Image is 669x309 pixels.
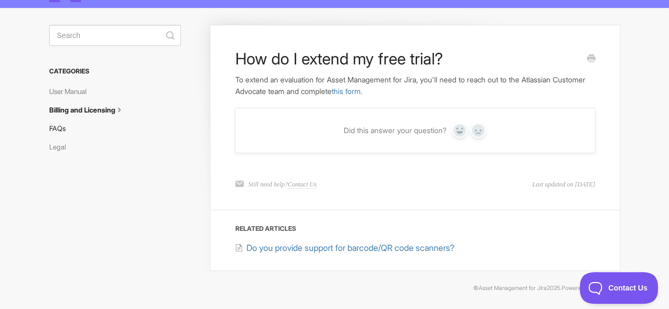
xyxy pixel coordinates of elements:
[235,74,595,97] p: To extend an evaluation for Asset Management for Jira, you'll need to reach out to the Atlassian ...
[532,180,595,189] time: Last updated on [DATE]
[343,126,446,135] span: Did this answer your question?
[49,284,620,293] p: © 2025.
[49,138,74,155] a: Legal
[49,101,133,118] a: Billing and Licensing
[331,87,360,96] a: this form
[49,120,74,137] a: FAQs
[49,25,181,46] input: Search
[235,49,579,68] h1: How do I extend my free trial?
[479,285,547,292] a: Asset Management for Jira
[49,83,95,100] a: User Manual
[49,62,181,81] h3: Categories
[235,223,595,234] h3: Related Articles
[248,180,316,189] p: Still need help?
[234,242,454,253] a: Do you provide support for barcode/QR code scanners?
[246,242,454,253] span: Do you provide support for barcode/QR code scanners?
[288,181,316,189] a: Contact Us
[587,53,595,65] a: Print this Article
[562,285,620,292] span: Powered by
[580,272,658,304] iframe: Toggle Customer Support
